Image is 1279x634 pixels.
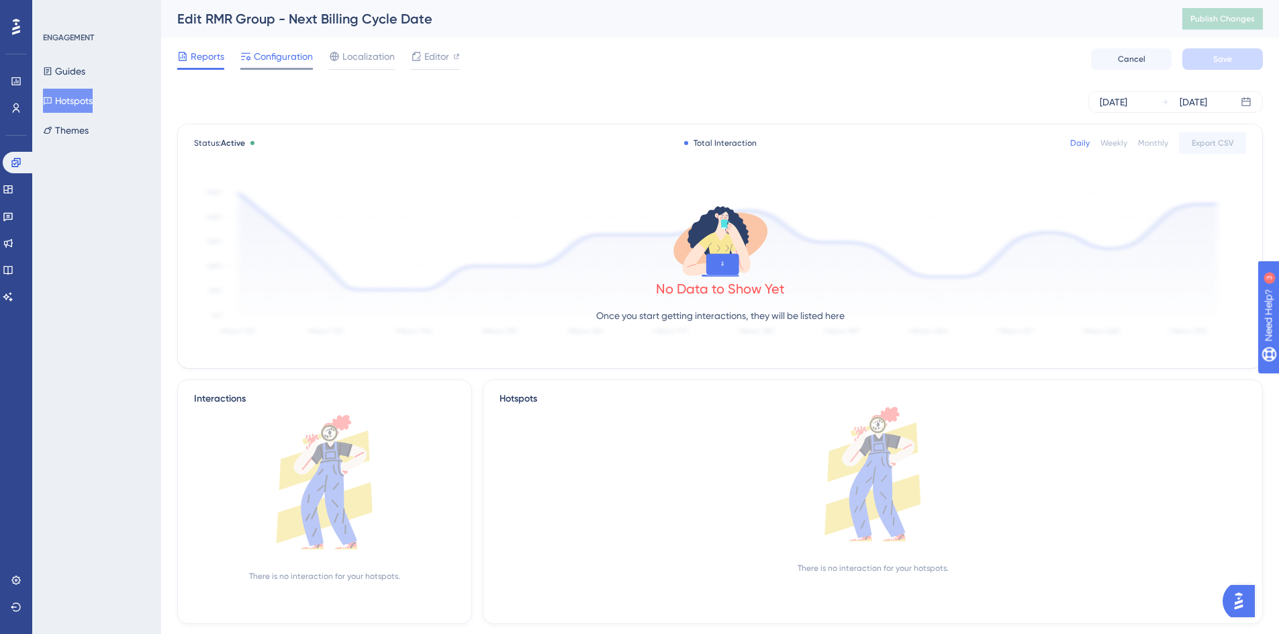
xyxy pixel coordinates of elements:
[249,571,400,582] div: There is no interaction for your hotspots.
[43,89,93,113] button: Hotspots
[93,7,97,17] div: 3
[43,59,85,83] button: Guides
[342,48,395,64] span: Localization
[43,118,89,142] button: Themes
[500,391,1246,407] div: Hotspots
[1180,94,1207,110] div: [DATE]
[1138,138,1168,148] div: Monthly
[1100,94,1127,110] div: [DATE]
[1179,132,1246,154] button: Export CSV
[656,279,785,298] div: No Data to Show Yet
[1091,48,1172,70] button: Cancel
[194,391,246,407] div: Interactions
[1223,581,1263,621] iframe: UserGuiding AI Assistant Launcher
[1070,138,1090,148] div: Daily
[684,138,757,148] div: Total Interaction
[1182,48,1263,70] button: Save
[177,9,1149,28] div: Edit RMR Group - Next Billing Cycle Date
[1118,54,1145,64] span: Cancel
[1213,54,1232,64] span: Save
[221,138,245,148] span: Active
[798,563,949,574] div: There is no interaction for your hotspots.
[194,138,245,148] span: Status:
[254,48,313,64] span: Configuration
[32,3,84,19] span: Need Help?
[1182,8,1263,30] button: Publish Changes
[1192,138,1234,148] span: Export CSV
[1190,13,1255,24] span: Publish Changes
[424,48,449,64] span: Editor
[43,32,94,43] div: ENGAGEMENT
[1100,138,1127,148] div: Weekly
[191,48,224,64] span: Reports
[596,308,845,324] p: Once you start getting interactions, they will be listed here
